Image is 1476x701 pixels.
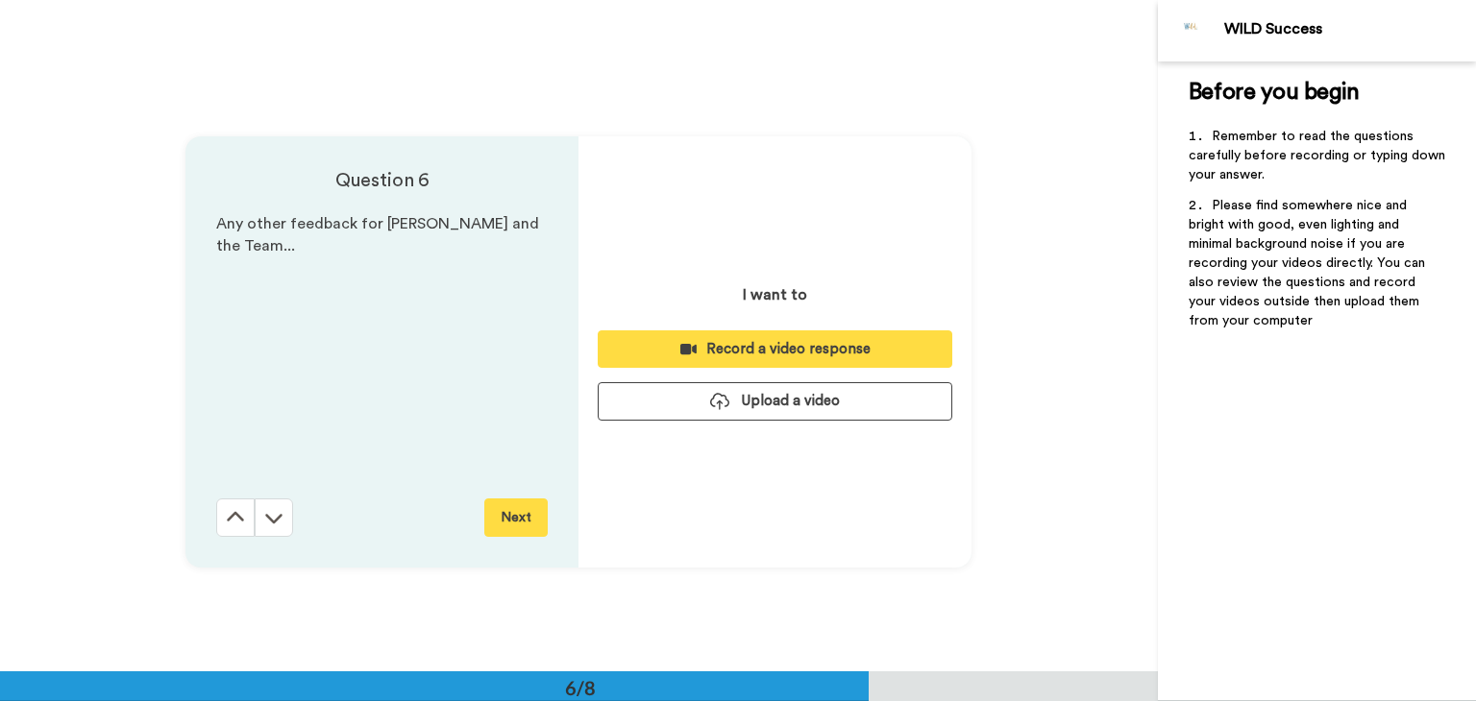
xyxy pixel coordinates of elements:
[216,167,548,194] h4: Question 6
[1189,130,1449,181] span: Remember to read the questions carefully before recording or typing down your answer.
[743,283,807,306] p: I want to
[1189,199,1429,327] span: Please find somewhere nice and bright with good, even lighting and minimal background noise if yo...
[1168,8,1215,54] img: Profile Image
[613,339,937,359] div: Record a video response
[484,498,548,537] button: Next
[534,674,627,701] div: 6/8
[216,216,543,254] span: Any other feedback for [PERSON_NAME] and the Team...
[1224,20,1475,38] div: WILD Success
[598,330,952,368] button: Record a video response
[1189,81,1359,104] span: Before you begin
[598,382,952,420] button: Upload a video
